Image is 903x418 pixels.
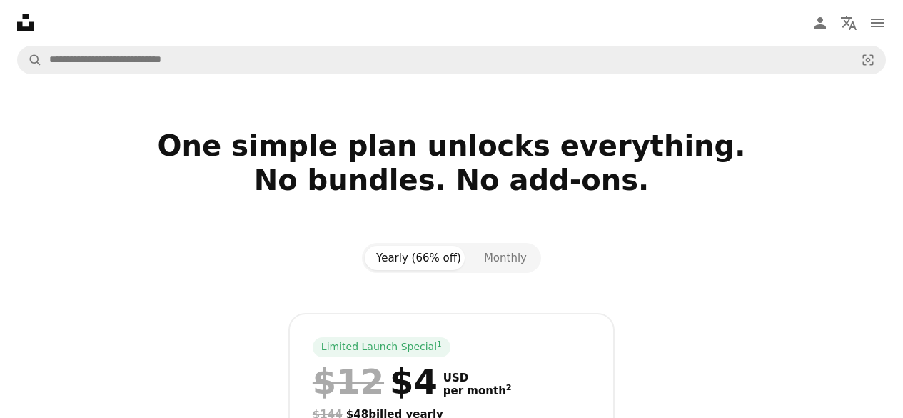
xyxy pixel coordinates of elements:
button: Search Unsplash [18,46,42,74]
a: Log in / Sign up [806,9,834,37]
span: $12 [313,363,384,400]
sup: 1 [437,339,442,348]
a: 1 [434,340,445,354]
button: Monthly [473,246,538,270]
button: Visual search [851,46,885,74]
div: Limited Launch Special [313,337,450,357]
button: Menu [863,9,892,37]
form: Find visuals sitewide [17,46,886,74]
button: Language [834,9,863,37]
span: USD [443,372,512,384]
a: 2 [503,384,515,397]
h2: One simple plan unlocks everything. No bundles. No add-ons. [17,129,886,232]
sup: 2 [506,383,512,392]
button: Yearly (66% off) [365,246,473,270]
span: per month [443,384,512,397]
a: Home — Unsplash [17,14,34,31]
div: $4 [313,363,438,400]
